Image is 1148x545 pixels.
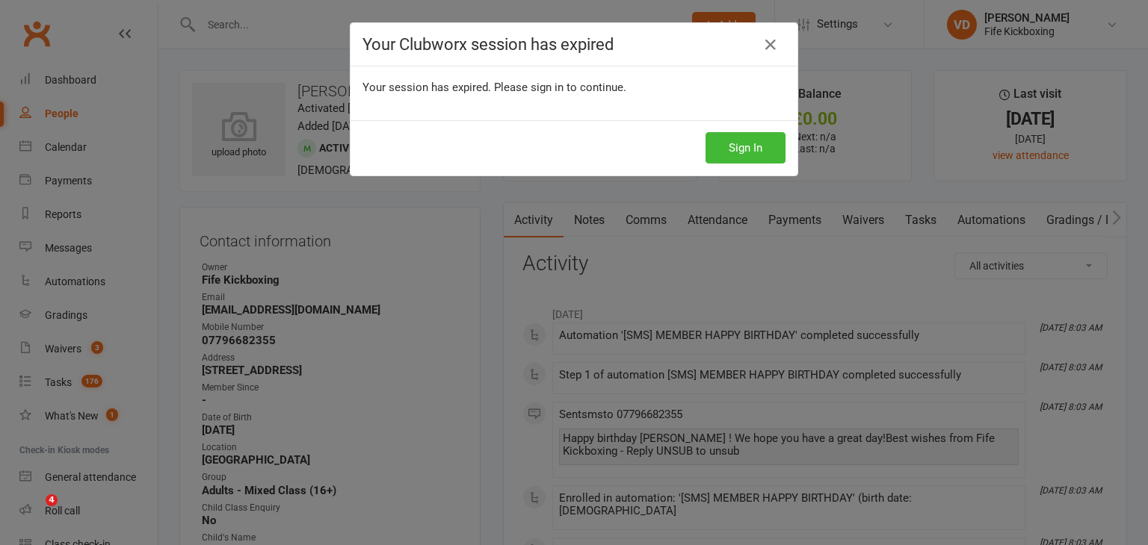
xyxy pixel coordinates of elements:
button: Sign In [706,132,786,163]
span: 4 [46,494,58,506]
span: Your session has expired. Please sign in to continue. [362,81,626,94]
a: Close [759,33,783,57]
h4: Your Clubworx session has expired [362,35,786,54]
iframe: Intercom live chat [15,494,51,530]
